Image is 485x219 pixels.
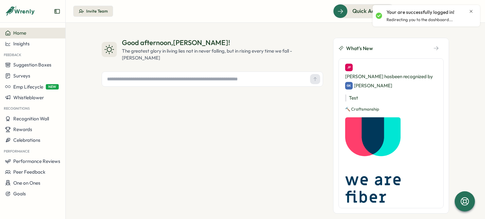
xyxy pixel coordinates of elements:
p: Test [345,95,437,101]
p: Redirecting you to the dashboard... [386,17,453,23]
p: 🔨 Craftsmanship [345,107,437,112]
div: Good afternoon , [PERSON_NAME] ! [122,38,323,48]
button: Quick Actions [333,4,396,18]
span: Goals [13,191,26,197]
span: What's New [346,44,373,52]
div: The greatest glory in living lies not in never falling, but in rising every time we fall - [PERSO... [122,48,323,61]
span: Quick Actions [352,7,387,15]
span: Recognition Wall [13,116,49,122]
span: Home [13,30,26,36]
span: Suggestion Boxes [13,62,51,68]
span: Emp Lifecycle [13,84,43,90]
img: Recognition Image [345,117,401,203]
span: Celebrations [13,137,40,143]
span: JP [347,65,351,70]
span: Surveys [13,73,30,79]
span: Peer Feedback [13,169,45,175]
span: Performance Reviews [13,158,60,164]
span: Rewards [13,126,32,132]
p: Your are successfully logged in! [386,9,454,16]
div: Invite Team [86,9,108,14]
div: [PERSON_NAME] has been recognized by [345,64,437,89]
span: NEW [46,84,59,89]
span: One on Ones [13,180,40,186]
span: Whistleblower [13,95,44,101]
button: Invite Team [73,6,113,17]
span: GK [347,83,351,88]
button: Close notification [469,9,474,14]
span: Insights [13,41,30,47]
button: Expand sidebar [54,8,60,14]
div: [PERSON_NAME] [345,82,392,89]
